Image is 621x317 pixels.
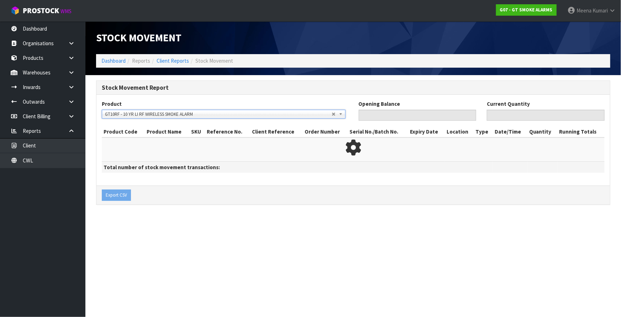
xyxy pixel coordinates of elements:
[303,126,348,137] th: Order Number
[527,126,557,137] th: Quantity
[445,126,474,137] th: Location
[102,100,122,108] label: Product
[593,7,608,14] span: Kumari
[105,110,332,119] span: GT10RF - 10 YR LI RF WIRELESS SMOKE ALARM
[60,8,72,15] small: WMS
[557,126,605,137] th: Running Totals
[205,126,250,137] th: Reference No.
[496,4,557,16] a: G07 - GT SMOKE ALARMS
[500,7,553,13] strong: G07 - GT SMOKE ALARMS
[195,57,233,64] span: Stock Movement
[250,126,303,137] th: Client Reference
[23,6,59,15] span: ProStock
[104,164,220,171] strong: Total number of stock movement transactions:
[408,126,445,137] th: Expiry Date
[493,126,527,137] th: Date/Time
[101,57,126,64] a: Dashboard
[348,126,408,137] th: Serial No./Batch No.
[189,126,205,137] th: SKU
[102,84,605,91] h3: Stock Movement Report
[577,7,591,14] span: Meena
[474,126,493,137] th: Type
[145,126,189,137] th: Product Name
[487,100,530,108] label: Current Quantity
[102,189,131,201] button: Export CSV
[157,57,189,64] a: Client Reports
[359,100,400,108] label: Opening Balance
[11,6,20,15] img: cube-alt.png
[102,126,145,137] th: Product Code
[96,31,181,44] span: Stock Movement
[132,57,150,64] span: Reports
